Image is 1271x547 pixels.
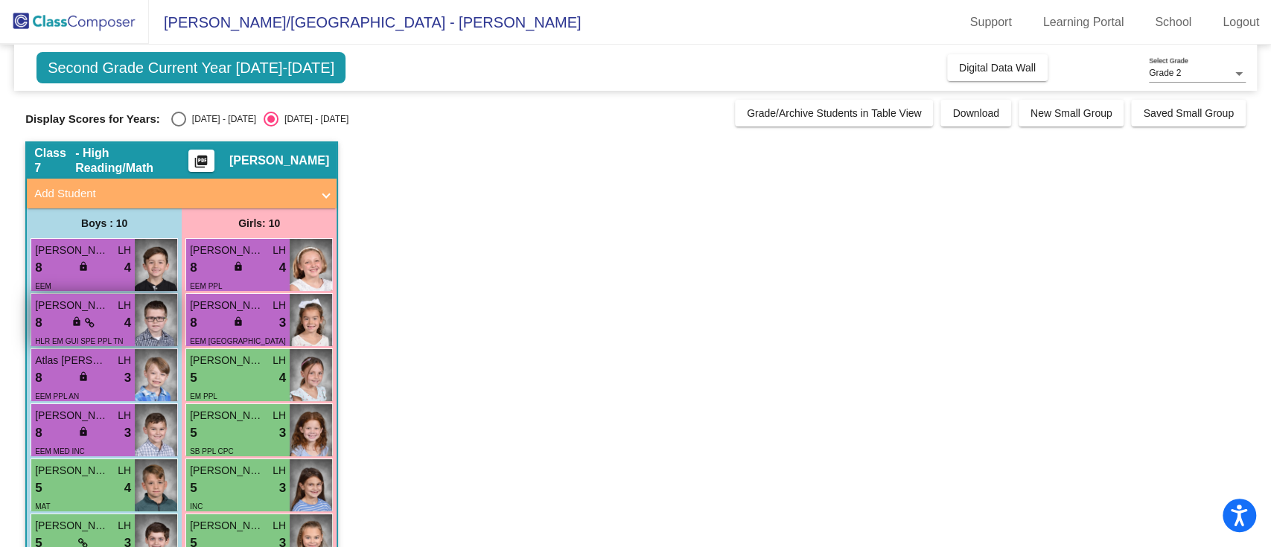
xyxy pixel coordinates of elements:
[25,112,160,126] span: Display Scores for Years:
[190,463,264,479] span: [PERSON_NAME]
[35,463,109,479] span: [PERSON_NAME]
[35,502,50,511] span: MAT
[35,392,79,400] span: EEM PPL AN
[190,353,264,368] span: [PERSON_NAME]
[78,426,89,437] span: lock
[35,313,42,333] span: 8
[36,52,345,83] span: Second Grade Current Year [DATE]-[DATE]
[747,107,922,119] span: Grade/Archive Students in Table View
[171,112,348,127] mat-radio-group: Select an option
[35,258,42,278] span: 8
[124,258,131,278] span: 4
[279,479,286,498] span: 3
[273,298,286,313] span: LH
[118,518,131,534] span: LH
[190,282,222,290] span: EEM PPL
[233,316,243,327] span: lock
[188,150,214,172] button: Print Students Details
[35,408,109,423] span: [PERSON_NAME]
[35,282,51,290] span: EEM
[190,337,286,345] span: EEM [GEOGRAPHIC_DATA]
[27,179,337,208] mat-expansion-panel-header: Add Student
[27,208,182,238] div: Boys : 10
[959,62,1036,74] span: Digital Data Wall
[1031,107,1112,119] span: New Small Group
[1019,100,1124,127] button: New Small Group
[279,368,286,388] span: 4
[1143,10,1203,34] a: School
[273,518,286,534] span: LH
[190,502,203,511] span: INC
[118,408,131,423] span: LH
[35,518,109,534] span: [PERSON_NAME]
[124,368,131,388] span: 3
[1211,10,1271,34] a: Logout
[190,518,264,534] span: [PERSON_NAME]
[35,423,42,443] span: 8
[1149,68,1181,78] span: Grade 2
[190,258,197,278] span: 8
[940,100,1010,127] button: Download
[190,298,264,313] span: [PERSON_NAME]
[190,423,197,443] span: 5
[190,368,197,388] span: 5
[124,423,131,443] span: 3
[118,463,131,479] span: LH
[35,298,109,313] span: [PERSON_NAME]
[124,313,131,333] span: 4
[118,243,131,258] span: LH
[118,298,131,313] span: LH
[35,479,42,498] span: 5
[149,10,581,34] span: [PERSON_NAME]/[GEOGRAPHIC_DATA] - [PERSON_NAME]
[229,153,329,168] span: [PERSON_NAME]
[190,392,217,400] span: EM PPL
[186,112,256,126] div: [DATE] - [DATE]
[71,316,82,327] span: lock
[952,107,998,119] span: Download
[192,154,210,175] mat-icon: picture_as_pdf
[34,185,311,202] mat-panel-title: Add Student
[78,261,89,272] span: lock
[35,447,85,455] span: EEM MED INC
[35,243,109,258] span: [PERSON_NAME]
[1031,10,1136,34] a: Learning Portal
[273,463,286,479] span: LH
[182,208,337,238] div: Girls: 10
[35,353,109,368] span: Atlas [PERSON_NAME]
[279,313,286,333] span: 3
[273,408,286,423] span: LH
[190,243,264,258] span: [PERSON_NAME]
[1131,100,1245,127] button: Saved Small Group
[279,258,286,278] span: 4
[35,368,42,388] span: 8
[958,10,1024,34] a: Support
[278,112,348,126] div: [DATE] - [DATE]
[233,261,243,272] span: lock
[124,479,131,498] span: 4
[34,146,75,176] span: Class 7
[118,353,131,368] span: LH
[190,313,197,333] span: 8
[190,408,264,423] span: [PERSON_NAME]
[75,146,188,176] span: - High Reading/Math
[190,479,197,498] span: 5
[279,423,286,443] span: 3
[1143,107,1233,119] span: Saved Small Group
[35,337,123,345] span: HLR EM GUI SPE PPL TN
[273,353,286,368] span: LH
[78,371,89,382] span: lock
[273,243,286,258] span: LH
[735,100,934,127] button: Grade/Archive Students in Table View
[190,447,234,455] span: SB PPL CPC
[947,54,1048,81] button: Digital Data Wall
